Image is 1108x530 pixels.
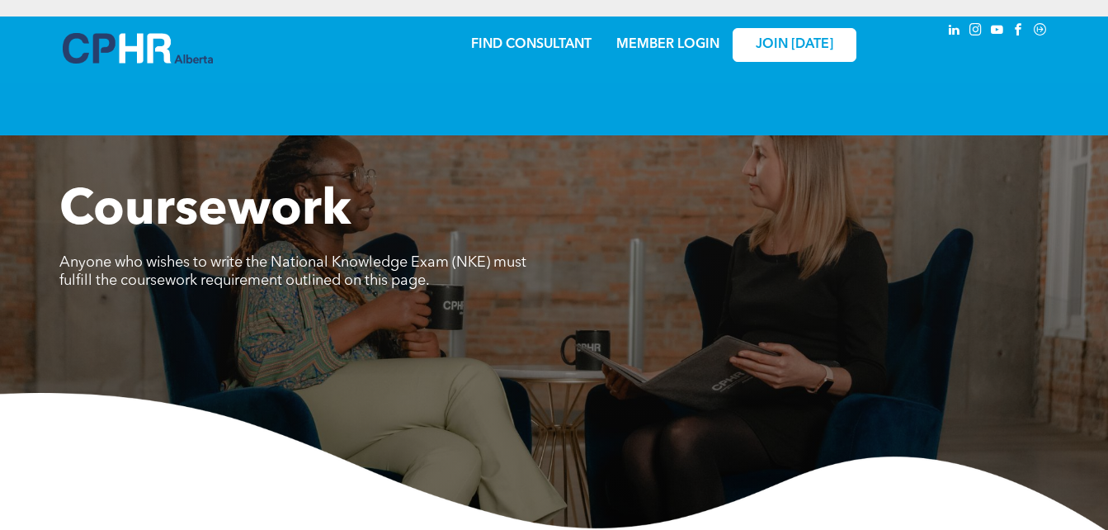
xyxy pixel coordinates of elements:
[616,38,719,51] a: MEMBER LOGIN
[59,187,351,236] span: Coursework
[59,255,526,288] span: Anyone who wishes to write the National Knowledge Exam (NKE) must fulfill the coursework requirem...
[63,33,213,64] img: A blue and white logo for cp alberta
[967,21,985,43] a: instagram
[988,21,1007,43] a: youtube
[471,38,592,51] a: FIND CONSULTANT
[1031,21,1049,43] a: Social network
[733,28,856,62] a: JOIN [DATE]
[756,37,833,53] span: JOIN [DATE]
[1010,21,1028,43] a: facebook
[945,21,964,43] a: linkedin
